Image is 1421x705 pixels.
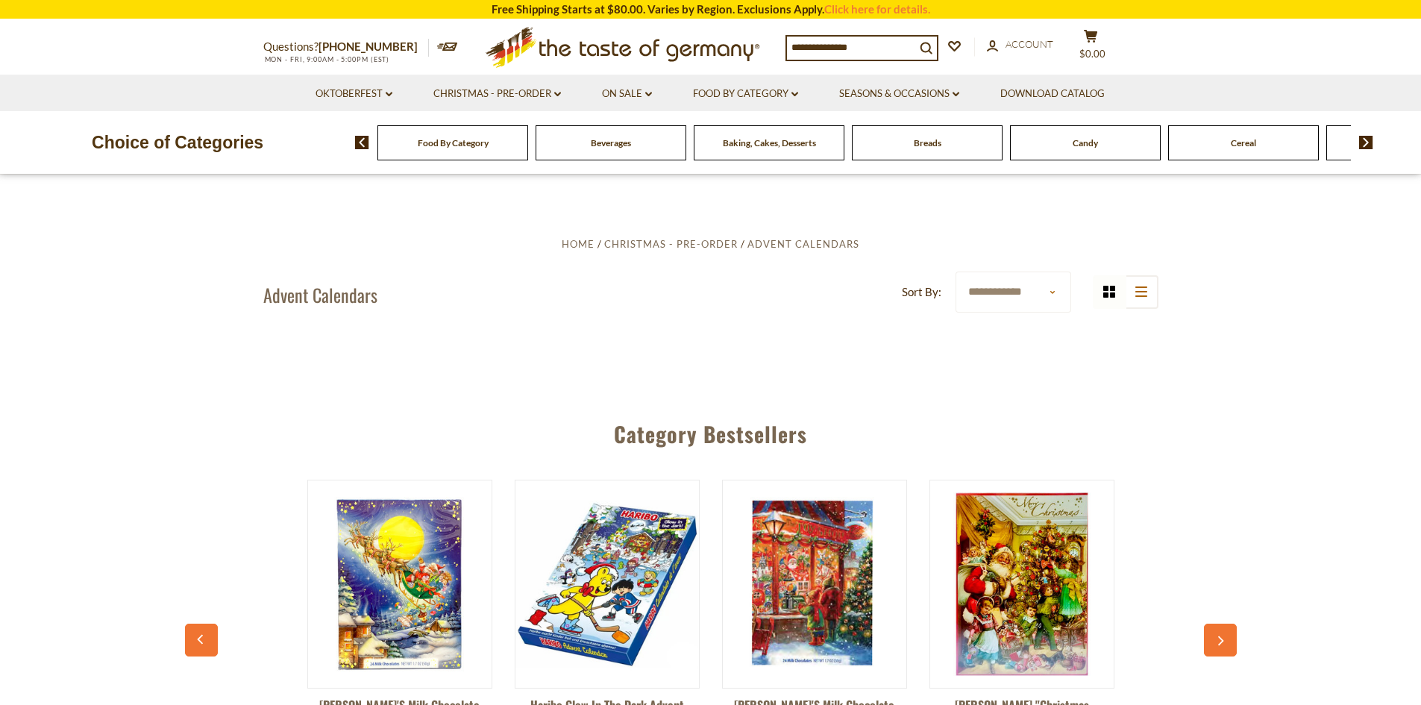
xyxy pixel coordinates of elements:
a: Click here for details. [824,2,930,16]
a: Breads [914,137,941,148]
h1: Advent Calendars [263,283,377,306]
a: Oktoberfest [316,86,392,102]
span: Account [1006,38,1053,50]
a: Food By Category [693,86,798,102]
a: Christmas - PRE-ORDER [433,86,561,102]
a: [PHONE_NUMBER] [319,40,418,53]
p: Questions? [263,37,429,57]
a: Seasons & Occasions [839,86,959,102]
a: Beverages [591,137,631,148]
img: Heidel [930,492,1114,676]
img: next arrow [1359,136,1373,149]
a: Baking, Cakes, Desserts [723,137,816,148]
a: Home [562,238,595,250]
span: MON - FRI, 9:00AM - 5:00PM (EST) [263,55,390,63]
img: Haribo Glow in the Dark Advent Calendar with Assorted Gummy and Chewy Candies, 24 Treat Size Bags... [515,492,699,676]
a: Christmas - PRE-ORDER [604,238,738,250]
label: Sort By: [902,283,941,301]
img: Erika's Milk Chocolate Traditional Advent Calendar, 1.7 oz [308,492,492,676]
a: Candy [1073,137,1098,148]
a: On Sale [602,86,652,102]
a: Download Catalog [1000,86,1105,102]
span: $0.00 [1079,48,1105,60]
button: $0.00 [1069,29,1114,66]
img: previous arrow [355,136,369,149]
a: Food By Category [418,137,489,148]
img: Erika's Milk Chocolate Nostalgic Advent Calendar, 1.7 oz [723,492,906,676]
a: Advent Calendars [747,238,859,250]
a: Cereal [1231,137,1256,148]
div: Category Bestsellers [192,400,1229,461]
a: Account [987,37,1053,53]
